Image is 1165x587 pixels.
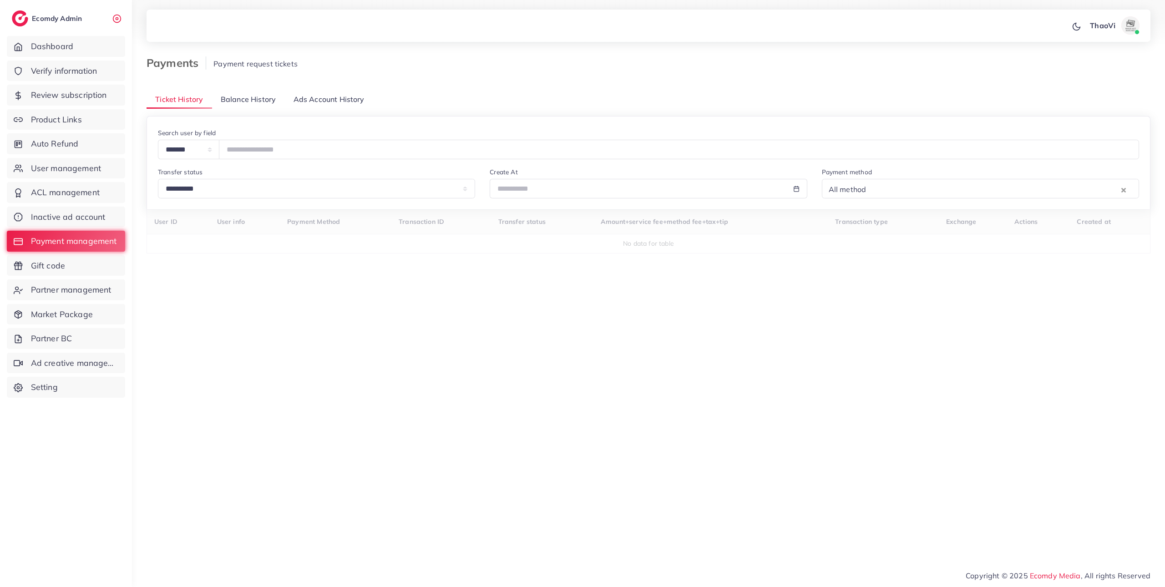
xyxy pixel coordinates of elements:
[827,183,868,197] span: All method
[31,40,73,52] span: Dashboard
[7,36,125,57] a: Dashboard
[213,59,298,68] span: Payment request tickets
[155,94,203,105] span: Ticket History
[31,138,79,150] span: Auto Refund
[31,89,107,101] span: Review subscription
[7,377,125,398] a: Setting
[7,61,125,81] a: Verify information
[294,94,365,105] span: Ads Account History
[12,10,28,26] img: logo
[31,381,58,393] span: Setting
[1081,570,1150,581] span: , All rights Reserved
[31,114,82,126] span: Product Links
[7,304,125,325] a: Market Package
[1090,20,1115,31] p: ThaoVi
[1030,571,1081,580] a: Ecomdy Media
[7,255,125,276] a: Gift code
[12,10,84,26] a: logoEcomdy Admin
[7,279,125,300] a: Partner management
[31,284,111,296] span: Partner management
[31,260,65,272] span: Gift code
[7,353,125,374] a: Ad creative management
[1121,184,1126,195] button: Clear Selected
[7,328,125,349] a: Partner BC
[31,162,101,174] span: User management
[869,182,1119,197] input: Search for option
[158,167,203,177] label: Transfer status
[490,167,517,177] label: Create At
[7,231,125,252] a: Payment management
[1121,16,1140,35] img: avatar
[31,235,117,247] span: Payment management
[7,109,125,130] a: Product Links
[31,357,118,369] span: Ad creative management
[221,94,276,105] span: Balance History
[7,182,125,203] a: ACL management
[31,187,100,198] span: ACL management
[31,65,97,77] span: Verify information
[1085,16,1143,35] a: ThaoViavatar
[7,133,125,154] a: Auto Refund
[7,158,125,179] a: User management
[822,179,1139,198] div: Search for option
[31,309,93,320] span: Market Package
[31,211,106,223] span: Inactive ad account
[32,14,84,23] h2: Ecomdy Admin
[966,570,1150,581] span: Copyright © 2025
[7,207,125,228] a: Inactive ad account
[7,85,125,106] a: Review subscription
[147,56,206,70] h3: Payments
[158,128,216,137] label: Search user by field
[822,167,872,177] label: Payment method
[31,333,72,344] span: Partner BC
